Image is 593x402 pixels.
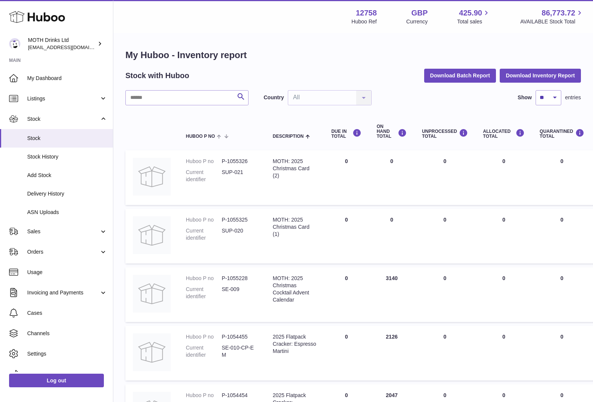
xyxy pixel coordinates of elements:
[186,158,222,165] dt: Huboo P no
[369,267,414,322] td: 3140
[369,326,414,380] td: 2126
[133,158,171,196] img: product image
[9,38,20,49] img: orders@mothdrinks.com
[27,135,107,142] span: Stock
[27,289,99,296] span: Invoicing and Payments
[377,124,407,139] div: ON HAND Total
[369,150,414,205] td: 0
[222,227,258,242] dd: SUP-020
[352,18,377,25] div: Huboo Ref
[324,209,369,263] td: 0
[457,8,491,25] a: 425.90 Total sales
[414,267,476,322] td: 0
[414,209,476,263] td: 0
[331,129,361,139] div: DUE IN TOTAL
[27,310,107,317] span: Cases
[27,269,107,276] span: Usage
[273,158,316,179] div: MOTH: 2025 Christmas Card (2)
[222,286,258,300] dd: SE-009
[27,248,99,256] span: Orders
[500,69,581,82] button: Download Inventory Report
[356,8,377,18] strong: 12758
[222,158,258,165] dd: P-1055326
[133,275,171,313] img: product image
[27,228,99,235] span: Sales
[518,94,532,101] label: Show
[9,374,104,387] a: Log out
[186,392,222,399] dt: Huboo P no
[186,216,222,223] dt: Huboo P no
[125,49,581,61] h1: My Huboo - Inventory report
[520,8,584,25] a: 86,773.72 AVAILABLE Stock Total
[561,392,564,398] span: 0
[561,334,564,340] span: 0
[476,150,532,205] td: 0
[273,134,304,139] span: Description
[414,150,476,205] td: 0
[457,18,491,25] span: Total sales
[27,95,99,102] span: Listings
[483,129,525,139] div: ALLOCATED Total
[27,330,107,337] span: Channels
[542,8,575,18] span: 86,773.72
[324,150,369,205] td: 0
[273,333,316,355] div: 2025 Flatpack Cracker: Espresso Martini
[27,371,107,378] span: Returns
[222,275,258,282] dd: P-1055228
[222,216,258,223] dd: P-1055325
[133,333,171,371] img: product image
[561,275,564,281] span: 0
[561,217,564,223] span: 0
[565,94,581,101] span: entries
[28,37,96,51] div: MOTH Drinks Ltd
[411,8,428,18] strong: GBP
[28,44,111,50] span: [EMAIL_ADDRESS][DOMAIN_NAME]
[27,350,107,357] span: Settings
[414,326,476,380] td: 0
[264,94,284,101] label: Country
[222,169,258,183] dd: SUP-021
[222,333,258,340] dd: P-1054455
[476,326,532,380] td: 0
[133,216,171,254] img: product image
[27,153,107,160] span: Stock History
[424,69,496,82] button: Download Batch Report
[186,134,215,139] span: Huboo P no
[125,71,189,81] h2: Stock with Huboo
[273,275,316,303] div: MOTH: 2025 Christmas Cocktail Advent Calendar
[186,286,222,300] dt: Current identifier
[459,8,482,18] span: 425.90
[222,344,258,359] dd: SE-010-CP-EM
[186,333,222,340] dt: Huboo P no
[476,267,532,322] td: 0
[406,18,428,25] div: Currency
[186,169,222,183] dt: Current identifier
[186,344,222,359] dt: Current identifier
[27,190,107,197] span: Delivery History
[324,267,369,322] td: 0
[561,158,564,164] span: 0
[476,209,532,263] td: 0
[27,172,107,179] span: Add Stock
[369,209,414,263] td: 0
[186,275,222,282] dt: Huboo P no
[324,326,369,380] td: 0
[27,116,99,123] span: Stock
[27,75,107,82] span: My Dashboard
[222,392,258,399] dd: P-1054454
[186,227,222,242] dt: Current identifier
[422,129,468,139] div: UNPROCESSED Total
[520,18,584,25] span: AVAILABLE Stock Total
[27,209,107,216] span: ASN Uploads
[273,216,316,238] div: MOTH: 2025 Christmas Card (1)
[540,129,584,139] div: QUARANTINED Total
